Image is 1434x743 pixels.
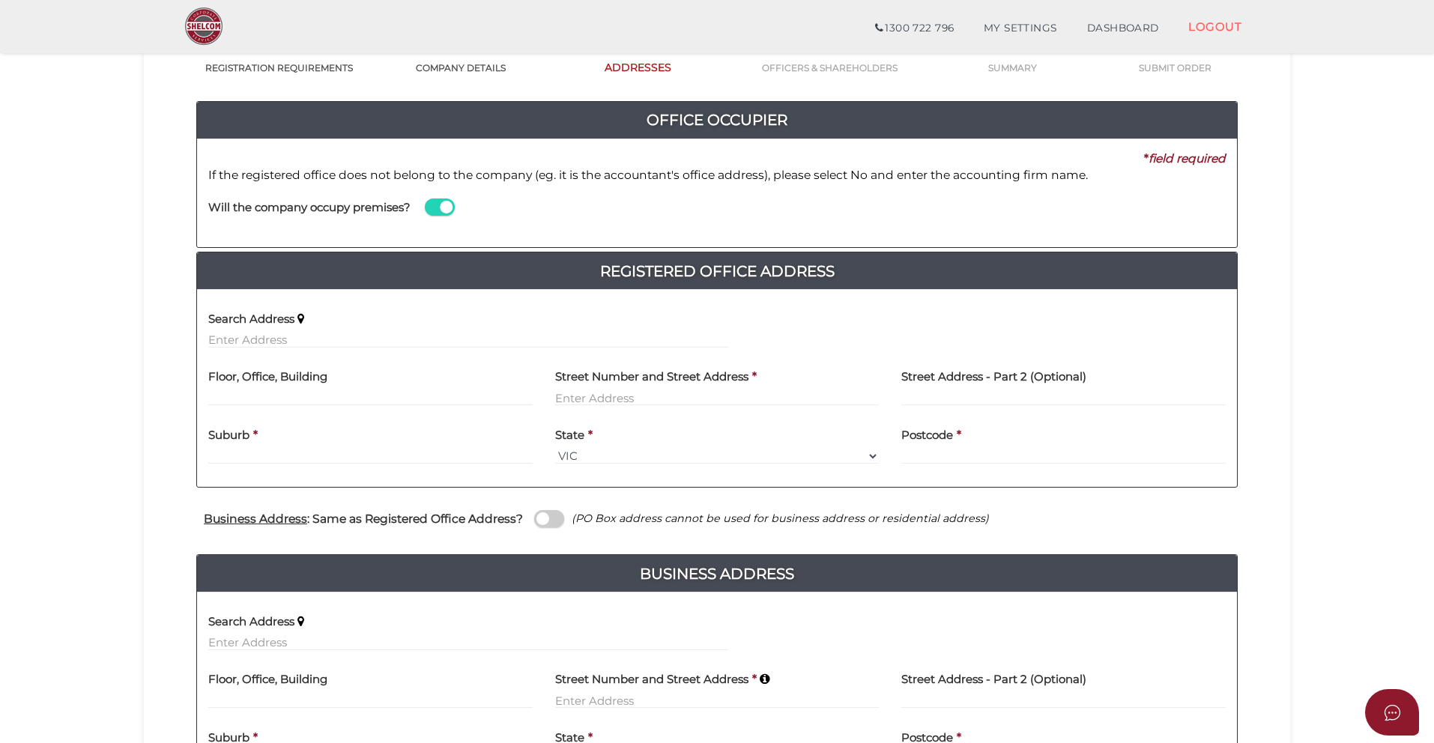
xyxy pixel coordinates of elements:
[208,332,728,348] input: Enter Address
[929,35,1098,74] a: 5SUMMARY
[1173,11,1256,42] a: LOGOUT
[901,448,1226,464] input: Postcode must be exactly 4 digits
[555,389,880,406] input: Enter Address
[208,616,294,628] h4: Search Address
[197,562,1237,586] h4: Business Address
[208,673,327,686] h4: Floor, Office, Building
[297,616,304,628] i: Keep typing in your address(including suburb) until it appears
[545,34,731,75] a: 3ADDRESSES
[197,259,1237,283] a: Registered Office Address
[969,13,1072,43] a: MY SETTINGS
[208,634,728,651] input: Enter Address
[208,201,411,214] h4: Will the company occupy premises?
[208,167,1226,184] p: If the registered office does not belong to the company (eg. it is the accountant's office addres...
[1365,689,1419,736] button: Open asap
[760,673,769,685] i: Keep typing in your address(including suburb) until it appears
[555,371,748,383] h4: Street Number and Street Address
[208,313,294,326] h4: Search Address
[204,512,307,526] u: Business Address
[208,371,327,383] h4: Floor, Office, Building
[860,13,969,43] a: 1300 722 796
[901,673,1086,686] h4: Street Address - Part 2 (Optional)
[1149,151,1226,166] i: field required
[572,512,989,525] i: (PO Box address cannot be used for business address or residential address)
[208,429,249,442] h4: Suburb
[901,371,1086,383] h4: Street Address - Part 2 (Optional)
[1097,35,1253,74] a: 6SUBMIT ORDER
[555,692,880,709] input: Enter Address
[197,108,1237,132] h4: Office Occupier
[555,429,584,442] h4: State
[297,313,304,325] i: Keep typing in your address(including suburb) until it appears
[377,35,545,74] a: 2COMPANY DETAILS
[901,429,953,442] h4: Postcode
[204,512,523,525] h4: : Same as Registered Office Address?
[731,35,929,74] a: 4OFFICERS & SHAREHOLDERS
[1072,13,1174,43] a: DASHBOARD
[555,673,748,686] h4: Street Number and Street Address
[181,35,377,74] a: 1REGISTRATION REQUIREMENTS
